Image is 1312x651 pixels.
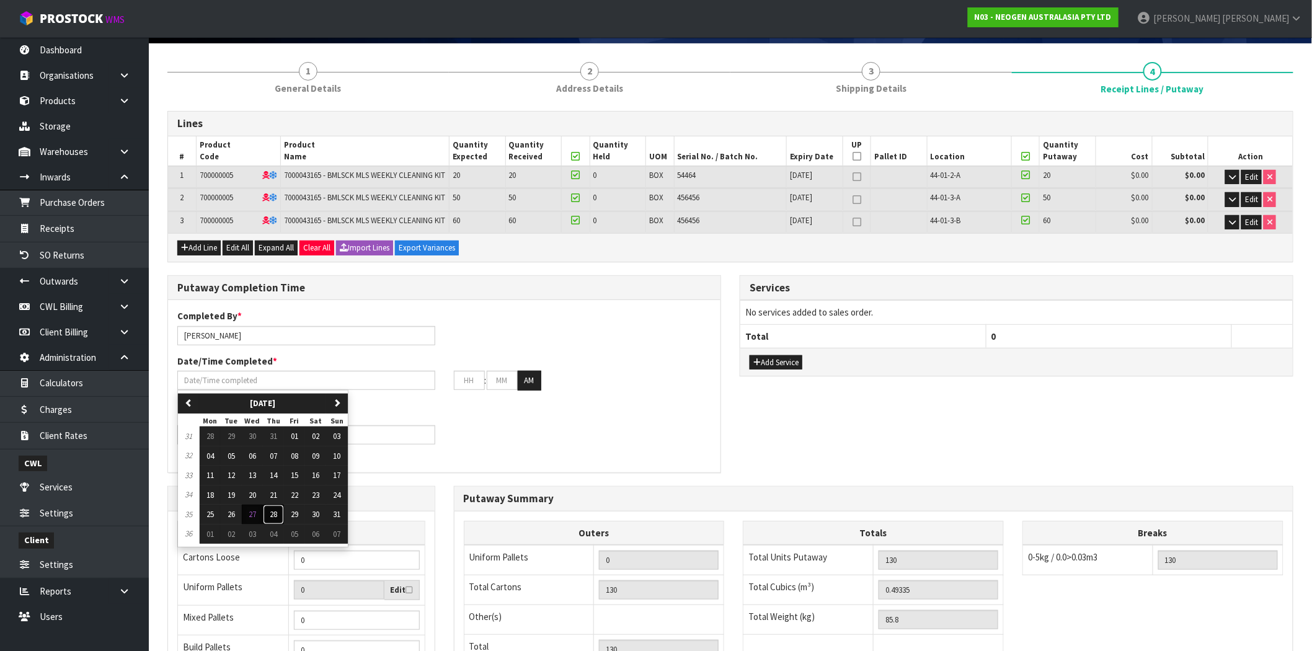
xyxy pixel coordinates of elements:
td: Mixed Pallets [178,605,289,635]
span: General Details [275,82,342,95]
small: Tuesday [225,416,238,425]
input: OUTERS TOTAL = CTN [599,580,719,600]
em: 31 [185,431,193,441]
span: 01 [291,431,298,441]
span: 31 [270,431,277,441]
span: 2 [180,192,184,203]
span: 7000043165 - BMLSCK MLS WEEKLY CLEANING KIT [284,215,445,226]
label: Completed By [177,309,242,322]
span: Receipt Lines / Putaway [1101,82,1204,95]
strong: $0.00 [1185,215,1205,226]
button: 27 [242,505,263,525]
button: 10 [326,446,348,466]
em: 32 [185,450,193,461]
span: 44-01-3-B [931,215,961,226]
span: 12 [228,470,235,480]
span: 700000005 [200,215,233,226]
button: 30 [242,427,263,446]
small: Wednesday [245,416,260,425]
span: 50 [453,192,460,203]
button: 01 [284,427,305,446]
button: 28 [200,427,221,446]
small: Thursday [267,416,280,425]
button: 07 [326,525,348,544]
td: : [485,371,487,391]
span: Client [19,533,54,548]
span: 29 [228,431,235,441]
span: 17 [334,470,341,480]
small: Monday [203,416,218,425]
span: Expand All [259,242,294,253]
button: 05 [221,446,242,466]
span: 0 [593,170,597,180]
i: Dangerous Goods [262,217,269,225]
th: Subtotal [1152,136,1208,166]
span: 3 [180,215,184,226]
button: Add Line [177,241,221,255]
span: [DATE] [790,215,812,226]
span: 05 [291,529,298,539]
span: 02 [228,529,235,539]
button: 13 [242,466,263,485]
span: 23 [312,490,319,500]
th: Outers [464,521,724,545]
span: 05 [228,451,235,461]
td: Uniform Pallets [178,575,289,606]
span: 30 [249,431,256,441]
th: Quantity Held [590,136,646,166]
small: Sunday [330,416,344,425]
button: 28 [263,505,284,525]
span: [PERSON_NAME] [1222,12,1289,24]
span: [DATE] [790,170,812,180]
small: Friday [290,416,299,425]
span: 1 [180,170,184,180]
button: 22 [284,485,305,505]
td: Total Cubics (m³) [743,575,874,605]
button: Edit [1241,170,1262,185]
button: Expand All [255,241,298,255]
button: Clear All [299,241,334,255]
button: 04 [263,525,284,544]
i: Frozen Goods [269,194,277,202]
button: 21 [263,485,284,505]
button: 26 [221,505,242,525]
button: 17 [326,466,348,485]
button: 02 [305,427,326,446]
button: 12 [221,466,242,485]
th: Action [1208,136,1293,166]
th: Breaks [1023,521,1283,545]
span: 0 [593,215,597,226]
em: 34 [185,489,193,500]
span: Edit [1245,172,1258,182]
button: 03 [242,525,263,544]
span: CWL [19,456,47,471]
button: Edit All [223,241,253,255]
span: 60 [453,215,460,226]
span: 2 [580,62,599,81]
span: 60 [509,215,516,226]
span: 13 [249,470,256,480]
small: Saturday [309,416,322,425]
th: UOM [646,136,674,166]
img: cube-alt.png [19,11,34,26]
span: 700000005 [200,192,233,203]
span: 0-5kg / 0.0>0.03m3 [1028,551,1097,563]
em: 35 [185,509,193,520]
span: 03 [334,431,341,441]
span: 31 [334,509,341,520]
span: 16 [312,470,319,480]
i: Dangerous Goods [262,172,269,180]
th: Expiry Date [787,136,843,166]
td: Total Weight (kg) [743,605,874,635]
span: 15 [291,470,298,480]
button: Export Variances [395,241,459,255]
span: 22 [291,490,298,500]
span: $0.00 [1132,170,1149,180]
button: AM [518,371,541,391]
span: 3 [862,62,880,81]
span: Edit [1245,194,1258,205]
span: 28 [206,431,214,441]
button: 25 [200,505,221,525]
th: Location [927,136,1011,166]
em: 33 [185,470,193,480]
